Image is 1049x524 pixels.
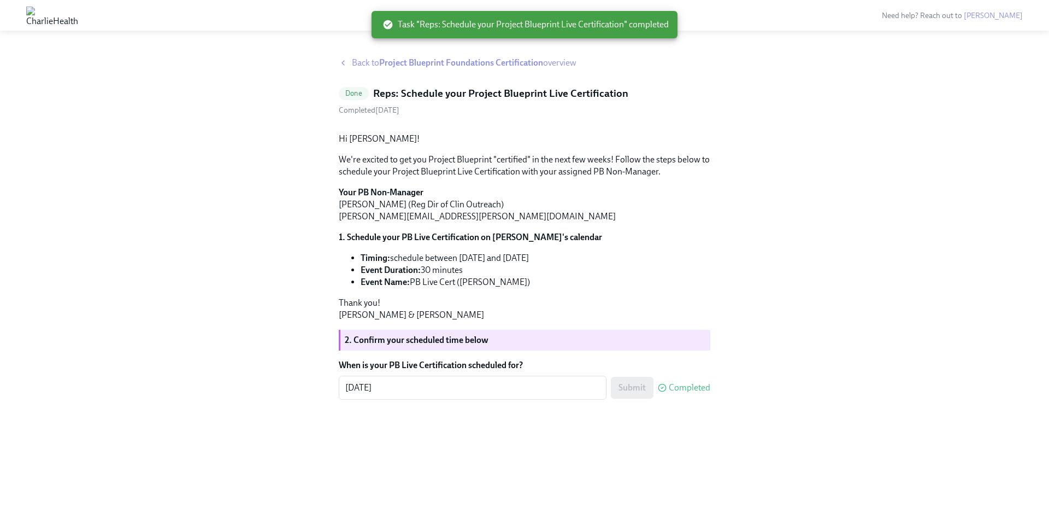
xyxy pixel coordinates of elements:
[361,253,390,263] strong: Timing:
[339,57,710,69] a: Back toProject Blueprint Foundations Certificationoverview
[339,106,399,115] span: Thursday, August 21st 2025, 8:47 am
[352,57,576,69] span: Back to overview
[964,11,1023,20] a: [PERSON_NAME]
[339,232,602,242] strong: 1. Schedule your PB Live Certification on [PERSON_NAME]'s calendar
[361,265,421,275] strong: Event Duration:
[339,187,423,197] strong: Your PB Non-Manager
[669,383,710,392] span: Completed
[339,133,710,145] p: Hi [PERSON_NAME]!
[382,19,669,31] span: Task "Reps: Schedule your Project Blueprint Live Certification" completed
[339,359,710,371] label: When is your PB Live Certification scheduled for?
[361,252,710,264] li: schedule between [DATE] and [DATE]
[339,154,710,178] p: We're excited to get you Project Blueprint "certified" in the next few weeks! Follow the steps be...
[339,297,710,321] p: Thank you! [PERSON_NAME] & [PERSON_NAME]
[345,381,600,394] textarea: [DATE]
[361,264,710,276] li: 30 minutes
[339,187,710,223] p: [PERSON_NAME] (Reg Dir of Clin Outreach) [PERSON_NAME][EMAIL_ADDRESS][PERSON_NAME][DOMAIN_NAME]
[361,276,710,288] li: PB Live Cert ([PERSON_NAME])
[379,57,543,68] strong: Project Blueprint Foundations Certification
[373,86,628,101] h5: Reps: Schedule your Project Blueprint Live Certification
[26,7,78,24] img: CharlieHealth
[345,335,488,345] strong: 2. Confirm your scheduled time below
[361,277,410,287] strong: Event Name:
[882,11,1023,20] span: Need help? Reach out to
[339,89,369,97] span: Done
